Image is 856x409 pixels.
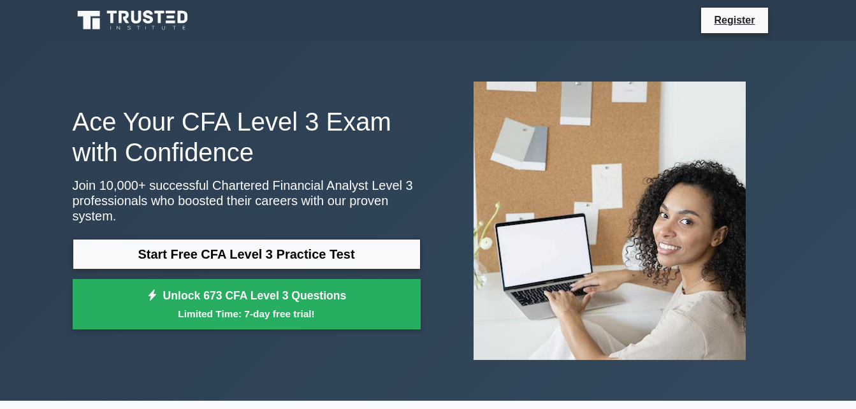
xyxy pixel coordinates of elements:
[706,12,762,28] a: Register
[73,178,421,224] p: Join 10,000+ successful Chartered Financial Analyst Level 3 professionals who boosted their caree...
[73,239,421,269] a: Start Free CFA Level 3 Practice Test
[73,106,421,168] h1: Ace Your CFA Level 3 Exam with Confidence
[73,279,421,330] a: Unlock 673 CFA Level 3 QuestionsLimited Time: 7-day free trial!
[89,306,405,321] small: Limited Time: 7-day free trial!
